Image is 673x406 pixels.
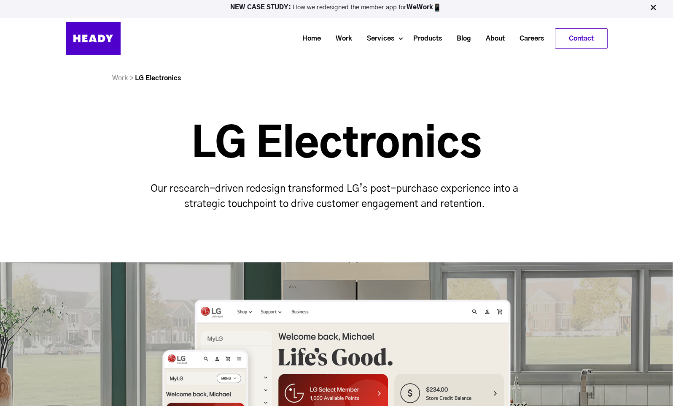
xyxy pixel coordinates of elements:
img: app emoji [433,3,441,12]
p: How we redesigned the member app for [4,3,669,12]
a: Home [292,31,325,46]
strong: NEW CASE STUDY: [230,4,293,11]
div: Navigation Menu [129,28,608,49]
a: Work > [112,75,133,82]
a: Blog [446,31,475,46]
a: Products [403,31,446,46]
img: Heady_Logo_Web-01 (1) [66,22,121,55]
h1: LG Electronics [136,125,537,165]
a: Work [325,31,356,46]
a: Services [356,31,398,46]
a: About [475,31,509,46]
a: Careers [509,31,548,46]
a: WeWork [406,4,433,11]
img: Close Bar [649,3,657,12]
p: Our research-driven redesign transformed LG’s post-purchase experience into a strategic touchpoin... [136,181,537,212]
a: Contact [555,29,607,48]
li: LG Electronics [135,72,181,84]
